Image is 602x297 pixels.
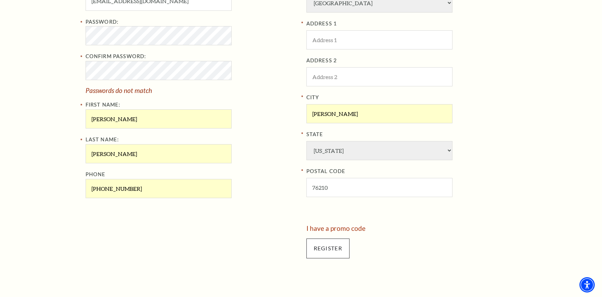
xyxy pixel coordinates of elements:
input: Submit button [306,239,350,258]
label: Confirm Password: [86,53,146,59]
label: State [306,130,517,139]
label: Phone [86,171,106,177]
label: ADDRESS 1 [306,19,517,28]
input: ADDRESS 2 [306,67,452,86]
span: Passwords do not match [86,86,152,94]
label: Password: [86,19,119,25]
label: First Name: [86,102,121,108]
input: ADDRESS 1 [306,30,452,49]
input: City [306,104,452,123]
label: ADDRESS 2 [306,56,517,65]
label: City [306,93,517,102]
input: POSTAL CODE [306,178,452,197]
div: Accessibility Menu [579,277,595,292]
a: I have a promo code [306,224,366,232]
label: POSTAL CODE [306,167,517,176]
label: Last Name: [86,136,119,142]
